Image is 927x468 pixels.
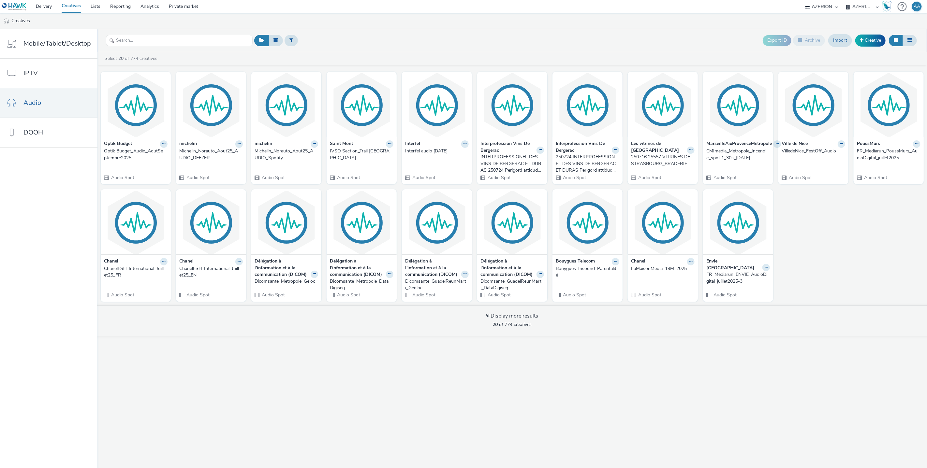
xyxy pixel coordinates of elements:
[330,140,353,148] strong: Saint Mont
[328,73,395,137] img: IVSO Section_Trail Saint Mont_Aout2025 visual
[330,278,391,291] div: Dicomsante_Metropole_DataDigiseg
[782,148,845,154] a: VilledeNice_FestOff_Audio
[713,292,737,298] span: Audio Spot
[179,148,243,161] a: Michelin_Norauto_Aout25_AUDIO_DEEZER
[631,154,695,167] a: 250716 25557 VITRINES DE STRASBOURG_BRADERIE
[631,154,692,167] div: 250716 25557 VITRINES DE STRASBOURG_BRADERIE
[556,140,610,154] strong: Interprofession Vins De Bergerac
[104,148,168,161] a: Optik Budget_Audio_AoutSeptembre2025
[713,175,737,181] span: Audio Spot
[179,265,243,279] a: ChanelFSH-International_Juillet25_EN
[863,175,887,181] span: Audio Spot
[179,265,240,279] div: ChanelFSH-International_Juillet25_EN
[763,35,791,46] button: Export ID
[178,191,244,254] img: ChanelFSH-International_Juillet25_EN visual
[479,73,546,137] img: INTERPROFESSIONEL DES VINS DE BERGERAC ET DURAS 250724 Perigord attidude noto visual
[828,34,852,47] a: Import
[405,140,420,148] strong: Interfel
[330,148,391,161] div: IVSO Section_Trail [GEOGRAPHIC_DATA]
[2,3,27,11] img: undefined Logo
[486,312,538,320] div: Display more results
[788,175,812,181] span: Audio Spot
[104,265,165,279] div: ChanelFSH-International_Juillet25_FR
[255,258,309,278] strong: Délégation à l'information et à la communication (DICOM)
[330,258,384,278] strong: Délégation à l'information et à la communication (DICOM)
[480,154,541,174] div: INTERPROFESSIONEL DES VINS DE BERGERAC ET DURAS 250724 Perigord attidude [PERSON_NAME]
[255,278,316,285] div: Dicomsante_Metropole_Geloc
[480,278,541,291] div: Dicomsante_GuadelReunMarti_DataDigiseg
[179,258,194,265] strong: Chanel
[855,35,886,46] a: Creative
[487,292,511,298] span: Audio Spot
[186,175,210,181] span: Audio Spot
[23,128,43,137] span: DOOH
[882,1,892,12] img: Hawk Academy
[255,278,318,285] a: Dicomsante_Metropole_Geloc
[556,154,617,174] div: 250724 INTERPROFESSIONEL DES VINS DE BERGERAC ET DURAS Perigord attidude.wav
[253,73,320,137] img: Michelin_Norauto_Aout25_AUDIO_Spotify visual
[405,148,466,154] div: Interfel audio [DATE]
[336,292,360,298] span: Audio Spot
[857,140,880,148] strong: PoussMurs
[706,140,772,148] strong: MarseilleAixProvenceMetropole
[554,73,621,137] img: 250724 INTERPROFESSIONEL DES VINS DE BERGERAC ET DURAS Perigord attidude.wav visual
[556,265,617,279] div: Bouygues_Insound_Parentalité
[638,292,661,298] span: Audio Spot
[631,265,692,272] div: LaMaisonMedia_19M_2025
[255,140,272,148] strong: michelin
[405,258,460,278] strong: Délégation à l'information et à la communication (DICOM)
[793,35,825,46] button: Archive
[330,278,393,291] a: Dicomsante_Metropole_DataDigiseg
[914,2,920,11] div: AA
[253,191,320,254] img: Dicomsante_Metropole_Geloc visual
[903,35,917,46] button: Table
[889,35,903,46] button: Grid
[261,292,285,298] span: Audio Spot
[554,191,621,254] img: Bouygues_Insound_Parentalité visual
[179,148,240,161] div: Michelin_Norauto_Aout25_AUDIO_DEEZER
[479,191,546,254] img: Dicomsante_GuadelReunMarti_DataDigiseg visual
[336,175,360,181] span: Audio Spot
[186,292,210,298] span: Audio Spot
[705,191,772,254] img: FR_Mediarun_ENVIE_AudioDigital_juillet2025-3 visual
[631,265,695,272] a: LaMaisonMedia_19M_2025
[328,191,395,254] img: Dicomsante_Metropole_DataDigiseg visual
[556,265,619,279] a: Bouygues_Insound_Parentalité
[102,73,169,137] img: Optik Budget_Audio_AoutSeptembre2025 visual
[104,258,118,265] strong: Chanel
[782,140,808,148] strong: Ville de Nice
[705,73,772,137] img: CMImedia_Metropole_Incendie_spot 1_30s_11.07.2025 visual
[487,175,511,181] span: Audio Spot
[706,258,761,271] strong: Envie [GEOGRAPHIC_DATA]
[110,175,134,181] span: Audio Spot
[106,35,253,46] input: Search...
[631,140,685,154] strong: Les vitrines de [GEOGRAPHIC_DATA]
[562,175,586,181] span: Audio Spot
[638,175,661,181] span: Audio Spot
[330,148,393,161] a: IVSO Section_Trail [GEOGRAPHIC_DATA]
[179,140,197,148] strong: michelin
[629,191,696,254] img: LaMaisonMedia_19M_2025 visual
[412,292,435,298] span: Audio Spot
[102,191,169,254] img: ChanelFSH-International_Juillet25_FR visual
[631,258,645,265] strong: Chanel
[706,148,767,161] div: CMImedia_Metropole_Incendie_spot 1_30s_[DATE]
[23,98,41,107] span: Audio
[404,191,470,254] img: Dicomsante_GuadelReunMarti_Geoloc visual
[706,148,770,161] a: CMImedia_Metropole_Incendie_spot 1_30s_[DATE]
[118,55,124,62] strong: 20
[404,73,470,137] img: Interfel audio sept 2025 visual
[412,175,435,181] span: Audio Spot
[629,73,696,137] img: 250716 25557 VITRINES DE STRASBOURG_BRADERIE visual
[405,278,469,291] a: Dicomsante_GuadelReunMarti_Geoloc
[855,73,922,137] img: FR_Mediarun_PoussMurs_AudioDigital_juillet2025 visual
[480,154,544,174] a: INTERPROFESSIONEL DES VINS DE BERGERAC ET DURAS 250724 Perigord attidude [PERSON_NAME]
[3,18,10,24] img: audio
[104,55,160,62] a: Select of 774 creatives
[255,148,316,161] div: Michelin_Norauto_Aout25_AUDIO_Spotify
[706,271,767,285] div: FR_Mediarun_ENVIE_AudioDigital_juillet2025-3
[556,258,595,265] strong: Bouygues Telecom
[110,292,134,298] span: Audio Spot
[562,292,586,298] span: Audio Spot
[706,271,770,285] a: FR_Mediarun_ENVIE_AudioDigital_juillet2025-3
